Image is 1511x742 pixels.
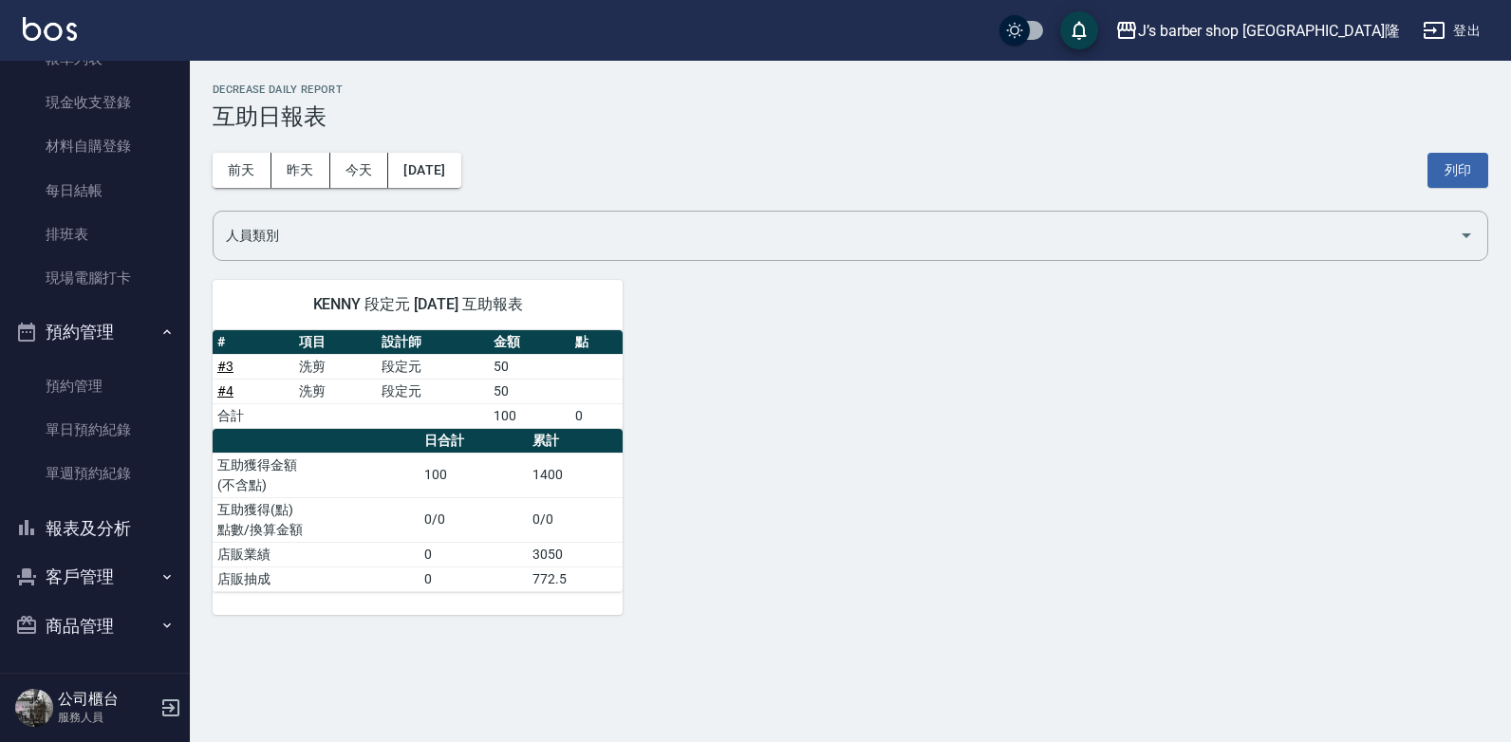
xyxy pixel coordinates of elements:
td: 0 [420,566,528,591]
th: 累計 [528,429,623,454]
td: 互助獲得(點) 點數/換算金額 [213,497,420,542]
a: 預約管理 [8,364,182,408]
button: 今天 [330,153,389,188]
button: 預約管理 [8,307,182,357]
td: 店販抽成 [213,566,420,591]
td: 互助獲得金額 (不含點) [213,453,420,497]
td: 3050 [528,542,623,566]
button: 商品管理 [8,602,182,651]
td: 50 [489,354,570,379]
th: 金額 [489,330,570,355]
td: 段定元 [377,379,489,403]
button: J’s barber shop [GEOGRAPHIC_DATA]隆 [1108,11,1408,50]
th: 設計師 [377,330,489,355]
td: 100 [489,403,570,428]
a: 每日結帳 [8,169,182,213]
td: 100 [420,453,528,497]
td: 店販業績 [213,542,420,566]
button: 前天 [213,153,271,188]
a: 排班表 [8,213,182,256]
div: J’s barber shop [GEOGRAPHIC_DATA]隆 [1138,19,1400,43]
button: 報表及分析 [8,504,182,553]
th: # [213,330,294,355]
td: 段定元 [377,354,489,379]
td: 0/0 [528,497,623,542]
span: KENNY 段定元 [DATE] 互助報表 [235,295,600,314]
img: Person [15,689,53,727]
input: 人員名稱 [221,219,1451,252]
h3: 互助日報表 [213,103,1488,130]
td: 0 [570,403,623,428]
td: 0/0 [420,497,528,542]
button: 客戶管理 [8,552,182,602]
a: #4 [217,383,233,399]
a: 單日預約紀錄 [8,408,182,452]
th: 點 [570,330,623,355]
a: 現金收支登錄 [8,81,182,124]
table: a dense table [213,330,623,429]
td: 洗剪 [294,379,376,403]
a: #3 [217,359,233,374]
td: 洗剪 [294,354,376,379]
button: Open [1451,220,1482,250]
table: a dense table [213,429,623,592]
p: 服務人員 [58,709,155,726]
td: 50 [489,379,570,403]
h2: Decrease Daily Report [213,83,1488,96]
th: 項目 [294,330,376,355]
a: 單週預約紀錄 [8,452,182,495]
img: Logo [23,17,77,41]
th: 日合計 [420,429,528,454]
td: 0 [420,542,528,566]
button: save [1060,11,1098,49]
td: 1400 [528,453,623,497]
td: 772.5 [528,566,623,591]
td: 合計 [213,403,294,428]
button: 昨天 [271,153,330,188]
button: 登出 [1415,13,1488,48]
a: 材料自購登錄 [8,124,182,168]
button: 列印 [1427,153,1488,188]
button: [DATE] [388,153,460,188]
a: 現場電腦打卡 [8,256,182,300]
h5: 公司櫃台 [58,690,155,709]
